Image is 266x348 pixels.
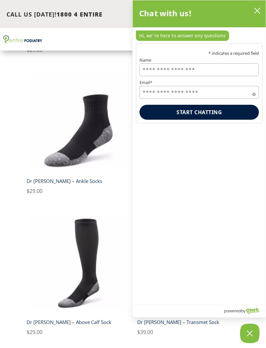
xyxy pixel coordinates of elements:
bdi: 39.00 [137,329,153,336]
p: CALL US [DATE]! [6,10,179,19]
input: Email [139,86,259,99]
p: Hi, we're here to answer any questions [136,30,229,41]
span: 1800 4 ENTIRE [56,10,103,18]
bdi: 29.00 [27,187,42,195]
input: Name [139,63,259,76]
a: quarter length sock dr comfort blackDr [PERSON_NAME] – Ankle Socks $29.00 [27,70,129,196]
span: $ [27,329,30,336]
span: Required field [252,91,256,95]
h2: Chat with us! [139,7,192,20]
button: Start chatting [139,105,259,120]
label: Name [139,58,259,62]
button: Close Chatbox [240,324,260,343]
button: close chatbox [252,6,262,16]
img: over the calf sock dr comfort black [27,211,129,314]
bdi: 29.00 [27,329,42,336]
a: Powered by Olark [224,305,266,317]
span: by [241,307,246,315]
span: powered [224,307,241,315]
a: over the calf sock dr comfort blackDr [PERSON_NAME] – Above Calf Sock $29.00 [27,211,129,337]
span: $ [137,329,140,336]
div: chat [133,27,266,43]
label: Email* [139,80,259,85]
h2: Dr [PERSON_NAME] – Ankle Socks [27,175,129,187]
img: quarter length sock dr comfort black [27,70,129,173]
p: * indicates a required field [139,51,259,55]
span: $ [27,187,30,195]
h2: Dr [PERSON_NAME] – Transmet Sock [137,316,239,328]
h2: Dr [PERSON_NAME] – Above Calf Sock [27,316,129,328]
